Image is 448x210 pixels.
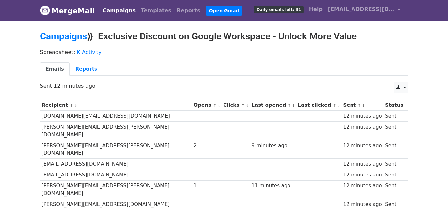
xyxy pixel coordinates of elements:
a: ↓ [217,103,221,108]
th: Clicks [222,100,250,111]
td: Sent [383,170,405,180]
a: Daily emails left: 31 [251,3,306,16]
div: 11 minutes ago [252,182,295,190]
td: [PERSON_NAME][EMAIL_ADDRESS][PERSON_NAME][DOMAIN_NAME] [40,180,192,199]
div: 12 minutes ago [343,142,382,150]
img: MergeMail logo [40,5,50,15]
div: 12 minutes ago [343,182,382,190]
span: Daily emails left: 31 [254,6,303,13]
td: Sent [383,122,405,140]
td: [EMAIL_ADDRESS][DOMAIN_NAME] [40,170,192,180]
div: 12 minutes ago [343,160,382,168]
a: Reports [70,62,103,76]
p: Sent 12 minutes ago [40,82,408,89]
th: Sent [342,100,384,111]
a: ↓ [362,103,365,108]
a: ↓ [74,103,78,108]
td: [DOMAIN_NAME][EMAIL_ADDRESS][DOMAIN_NAME] [40,111,192,122]
td: Sent [383,159,405,170]
a: MergeMail [40,4,95,18]
a: Reports [174,4,203,17]
a: ↓ [292,103,295,108]
div: 9 minutes ago [252,142,295,150]
span: [EMAIL_ADDRESS][DOMAIN_NAME] [328,5,394,13]
a: Help [306,3,325,16]
td: [PERSON_NAME][EMAIL_ADDRESS][PERSON_NAME][DOMAIN_NAME] [40,122,192,140]
h2: ⟫ Exclusive Discount on Google Workspace - Unlock More Value [40,31,408,42]
th: Last clicked [296,100,342,111]
a: Campaigns [100,4,138,17]
th: Last opened [250,100,296,111]
a: Emails [40,62,70,76]
td: Sent [383,140,405,159]
th: Opens [192,100,222,111]
a: ↑ [70,103,73,108]
a: Templates [138,4,174,17]
a: ↑ [333,103,336,108]
td: Sent [383,111,405,122]
div: 12 minutes ago [343,201,382,208]
a: ↑ [213,103,217,108]
td: [EMAIL_ADDRESS][DOMAIN_NAME] [40,159,192,170]
td: [PERSON_NAME][EMAIL_ADDRESS][DOMAIN_NAME] [40,199,192,210]
th: Recipient [40,100,192,111]
a: ↓ [245,103,249,108]
th: Status [383,100,405,111]
a: ↑ [357,103,361,108]
div: 12 minutes ago [343,123,382,131]
a: Open Gmail [206,6,242,16]
a: IK Activity [75,49,102,55]
a: ↓ [337,103,341,108]
p: Spreadsheet: [40,49,408,56]
div: 12 minutes ago [343,112,382,120]
td: Sent [383,180,405,199]
div: 2 [194,142,220,150]
a: ↑ [241,103,245,108]
a: [EMAIL_ADDRESS][DOMAIN_NAME] [325,3,403,18]
div: 1 [194,182,220,190]
a: Campaigns [40,31,87,42]
div: 12 minutes ago [343,171,382,179]
td: Sent [383,199,405,210]
td: [PERSON_NAME][EMAIL_ADDRESS][PERSON_NAME][DOMAIN_NAME] [40,140,192,159]
a: ↑ [288,103,291,108]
